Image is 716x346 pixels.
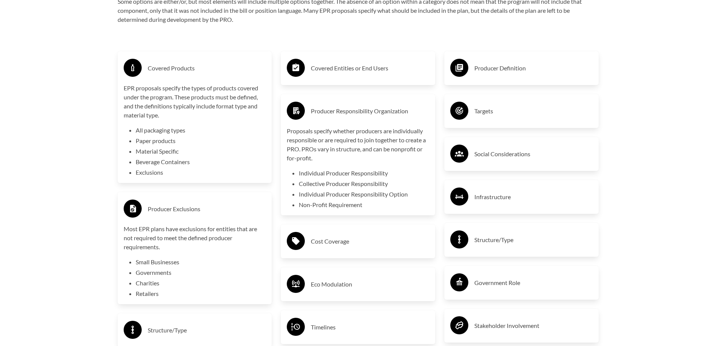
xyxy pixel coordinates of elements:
li: Individual Producer Responsibility Option [299,190,429,199]
p: EPR proposals specify the types of products covered under the program. These products must be def... [124,84,266,120]
h3: Cost Coverage [311,235,429,247]
h3: Social Considerations [474,148,593,160]
h3: Stakeholder Involvement [474,320,593,332]
h3: Structure/Type [148,324,266,336]
h3: Government Role [474,277,593,289]
h3: Producer Exclusions [148,203,266,215]
li: Governments [136,268,266,277]
li: Material Specific [136,147,266,156]
h3: Targets [474,105,593,117]
li: Paper products [136,136,266,145]
li: Non-Profit Requirement [299,200,429,209]
h3: Infrastructure [474,191,593,203]
p: Most EPR plans have exclusions for entities that are not required to meet the defined producer re... [124,224,266,251]
h3: Covered Entities or End Users [311,62,429,74]
h3: Eco Modulation [311,278,429,290]
li: Charities [136,279,266,288]
h3: Timelines [311,321,429,333]
li: All packaging types [136,126,266,135]
h3: Covered Products [148,62,266,74]
li: Individual Producer Responsibility [299,169,429,178]
p: Proposals specify whether producers are individually responsible or are required to join together... [287,127,429,163]
li: Retailers [136,289,266,298]
li: Collective Producer Responsibility [299,179,429,188]
li: Exclusions [136,168,266,177]
h3: Producer Responsibility Organization [311,105,429,117]
h3: Structure/Type [474,234,593,246]
li: Beverage Containers [136,157,266,166]
li: Small Businesses [136,258,266,267]
h3: Producer Definition [474,62,593,74]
